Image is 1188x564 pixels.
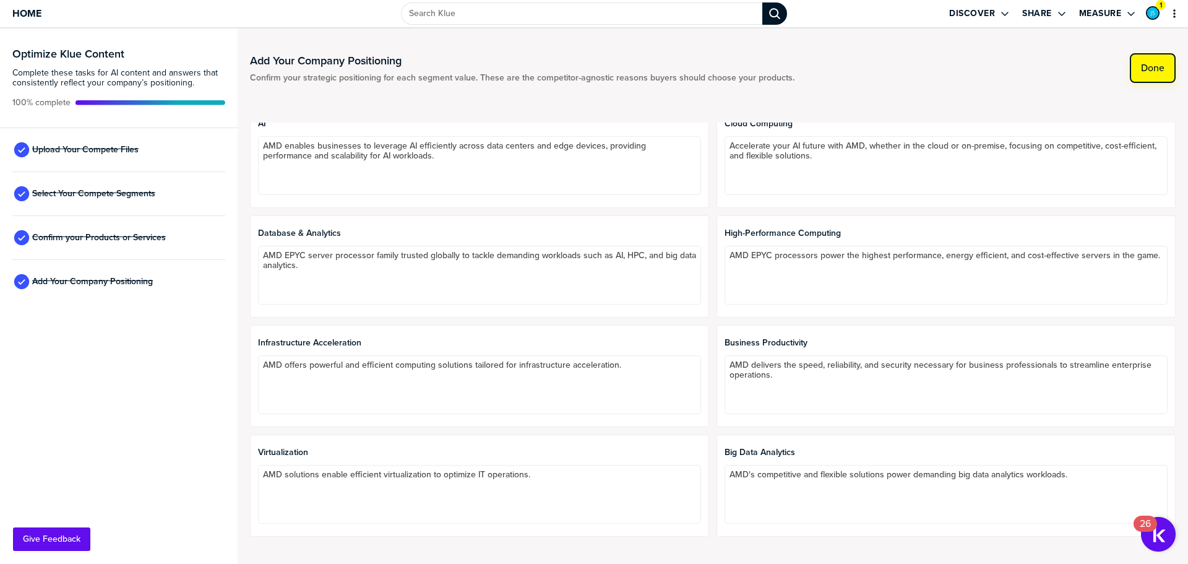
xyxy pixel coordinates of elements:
[258,448,701,458] span: Virtualization
[1140,524,1151,540] div: 26
[725,338,1168,348] span: Business Productivity
[725,448,1168,458] span: Big Data Analytics
[32,145,139,155] span: Upload Your Compete Files
[12,98,71,108] span: Active
[725,228,1168,238] span: High-Performance Computing
[258,136,701,195] textarea: AMD enables businesses to leverage AI efficiently across data centers and edge devices, providing...
[13,527,90,551] button: Give Feedback
[1141,517,1176,552] button: Open Resource Center, 26 new notifications
[949,8,995,19] label: Discover
[1079,8,1122,19] label: Measure
[725,246,1168,305] textarea: AMD EPYC processors power the highest performance, energy efficient, and cost-effective servers i...
[258,228,701,238] span: Database & Analytics
[1022,8,1052,19] label: Share
[1146,6,1160,20] div: Jacob Salazar
[12,48,225,59] h3: Optimize Klue Content
[1147,7,1158,19] img: cc4e7c2526388b955dadcd33036ae87c-sml.png
[258,119,701,129] span: AI
[258,246,701,305] textarea: AMD EPYC server processor family trusted globally to tackle demanding workloads such as AI, HPC, ...
[1145,5,1161,21] a: Edit Profile
[32,189,155,199] span: Select Your Compete Segments
[762,2,787,25] div: Search Klue
[250,73,794,83] span: Confirm your strategic positioning for each segment value. These are the competitor-agnostic reas...
[258,355,701,414] textarea: AMD offers powerful and efficient computing solutions tailored for infrastructure acceleration.
[401,2,762,25] input: Search Klue
[12,8,41,19] span: Home
[725,136,1168,195] textarea: Accelerate your AI future with AMD, whether in the cloud or on-premise, focusing on competitive, ...
[725,465,1168,524] textarea: AMD's competitive and flexible solutions power demanding big data analytics workloads.
[32,233,166,243] span: Confirm your Products or Services
[258,338,701,348] span: Infrastructure Acceleration
[250,53,794,68] h1: Add Your Company Positioning
[258,465,701,524] textarea: AMD solutions enable efficient virtualization to optimize IT operations.
[32,277,153,287] span: Add Your Company Positioning
[1160,1,1163,10] span: 1
[12,68,225,88] span: Complete these tasks for AI content and answers that consistently reflect your company’s position...
[725,119,1168,129] span: Cloud Computing
[1141,62,1164,74] label: Done
[725,355,1168,414] textarea: AMD delivers the speed, reliability, and security necessary for business professionals to streaml...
